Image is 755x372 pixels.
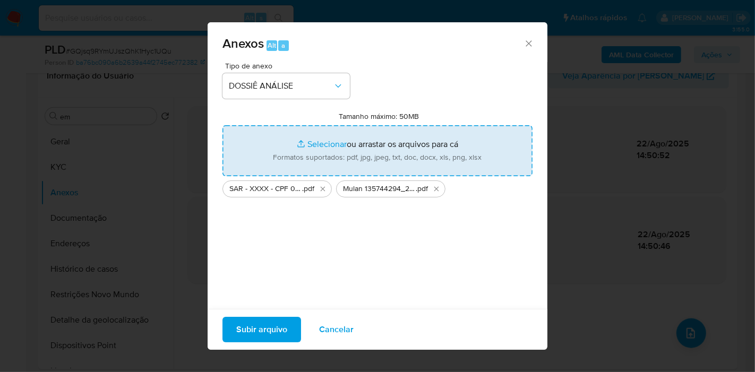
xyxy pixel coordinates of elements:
span: Tipo de anexo [225,62,353,70]
span: Cancelar [319,318,354,341]
button: DOSSIÊ ANÁLISE [222,73,350,99]
span: Subir arquivo [236,318,287,341]
ul: Arquivos selecionados [222,176,533,197]
button: Subir arquivo [222,317,301,342]
span: DOSSIÊ ANÁLISE [229,81,333,91]
span: .pdf [302,184,314,194]
span: Mulan 135744294_2025_08_22_10_47_58 [343,184,416,194]
button: Cancelar [305,317,367,342]
span: Anexos [222,34,264,53]
span: a [281,40,285,50]
span: Alt [268,40,276,50]
button: Fechar [524,38,533,48]
label: Tamanho máximo: 50MB [339,111,419,121]
button: Excluir SAR - XXXX - CPF 08924195980 - ANDRE DA SILVA D AGHETTI.pdf [316,183,329,195]
span: .pdf [416,184,428,194]
span: SAR - XXXX - CPF 08924195980 - [PERSON_NAME] DA [PERSON_NAME] [229,184,302,194]
button: Excluir Mulan 135744294_2025_08_22_10_47_58.pdf [430,183,443,195]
